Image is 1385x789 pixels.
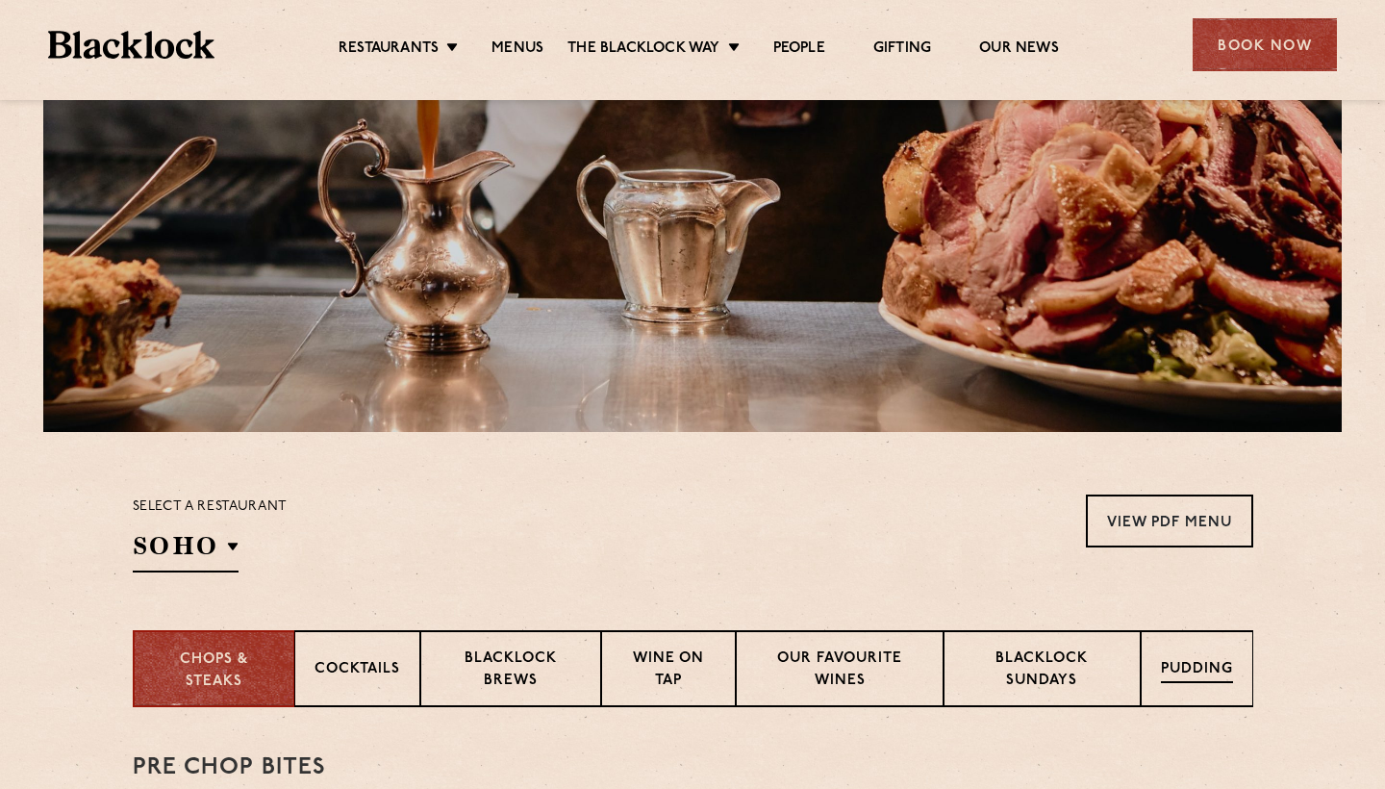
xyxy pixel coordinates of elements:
[873,39,931,61] a: Gifting
[979,39,1059,61] a: Our News
[441,649,581,694] p: Blacklock Brews
[1193,18,1337,71] div: Book Now
[133,495,288,520] p: Select a restaurant
[1161,659,1233,683] p: Pudding
[773,39,825,61] a: People
[964,649,1121,694] p: Blacklock Sundays
[48,31,214,59] img: BL_Textured_Logo-footer-cropped.svg
[567,39,719,61] a: The Blacklock Way
[756,649,923,694] p: Our favourite wines
[154,649,274,693] p: Chops & Steaks
[1086,495,1253,547] a: View PDF Menu
[491,39,543,61] a: Menus
[315,659,400,683] p: Cocktails
[621,649,716,694] p: Wine on Tap
[133,529,239,573] h2: SOHO
[339,39,439,61] a: Restaurants
[133,755,1253,780] h3: Pre Chop Bites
